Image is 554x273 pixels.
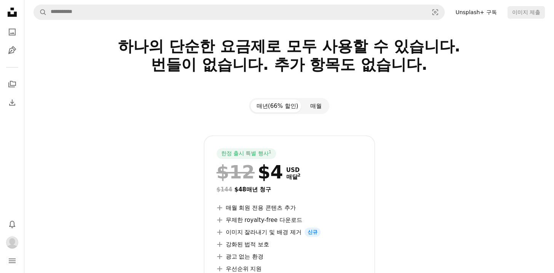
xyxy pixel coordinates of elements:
[5,235,20,250] button: 프로필
[305,228,321,237] span: 신규
[217,162,255,182] span: $12
[426,5,444,19] button: 시각적 검색
[6,236,18,249] img: 사용자 수정 차의 아바타
[5,217,20,232] button: 알림
[508,6,545,18] button: 이미지 제출
[217,162,283,182] div: $4
[217,240,362,249] li: 강화된 법적 보호
[5,43,20,58] a: 일러스트
[34,5,445,20] form: 사이트 전체에서 이미지 찾기
[286,173,301,180] span: 매달
[43,37,536,92] h2: 하나의 단순한 요금제로 모두 사용할 수 있습니다. 번들이 없습니다. 추가 항목도 없습니다.
[5,5,20,21] a: 홈 — Unsplash
[34,5,47,19] button: Unsplash 검색
[217,185,362,194] div: $48 매년 청구
[5,77,20,92] a: 컬렉션
[217,228,362,237] li: 이미지 잘라내기 및 배경 제거
[217,203,362,212] li: 매월 회원 전용 콘텐츠 추가
[298,173,301,178] sup: 2
[296,173,302,180] a: 2
[269,149,271,154] sup: 1
[5,253,20,268] button: 메뉴
[5,24,20,40] a: 사진
[217,252,362,261] li: 광고 없는 환경
[451,6,501,18] a: Unsplash+ 구독
[267,150,273,157] a: 1
[286,167,301,173] span: USD
[217,186,233,193] span: $144
[5,95,20,110] a: 다운로드 내역
[217,215,362,225] li: 무제한 royalty-free 다운로드
[217,148,276,159] div: 한정 출시 특별 행사
[251,100,305,112] button: 매년(66% 할인)
[304,100,328,112] button: 매월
